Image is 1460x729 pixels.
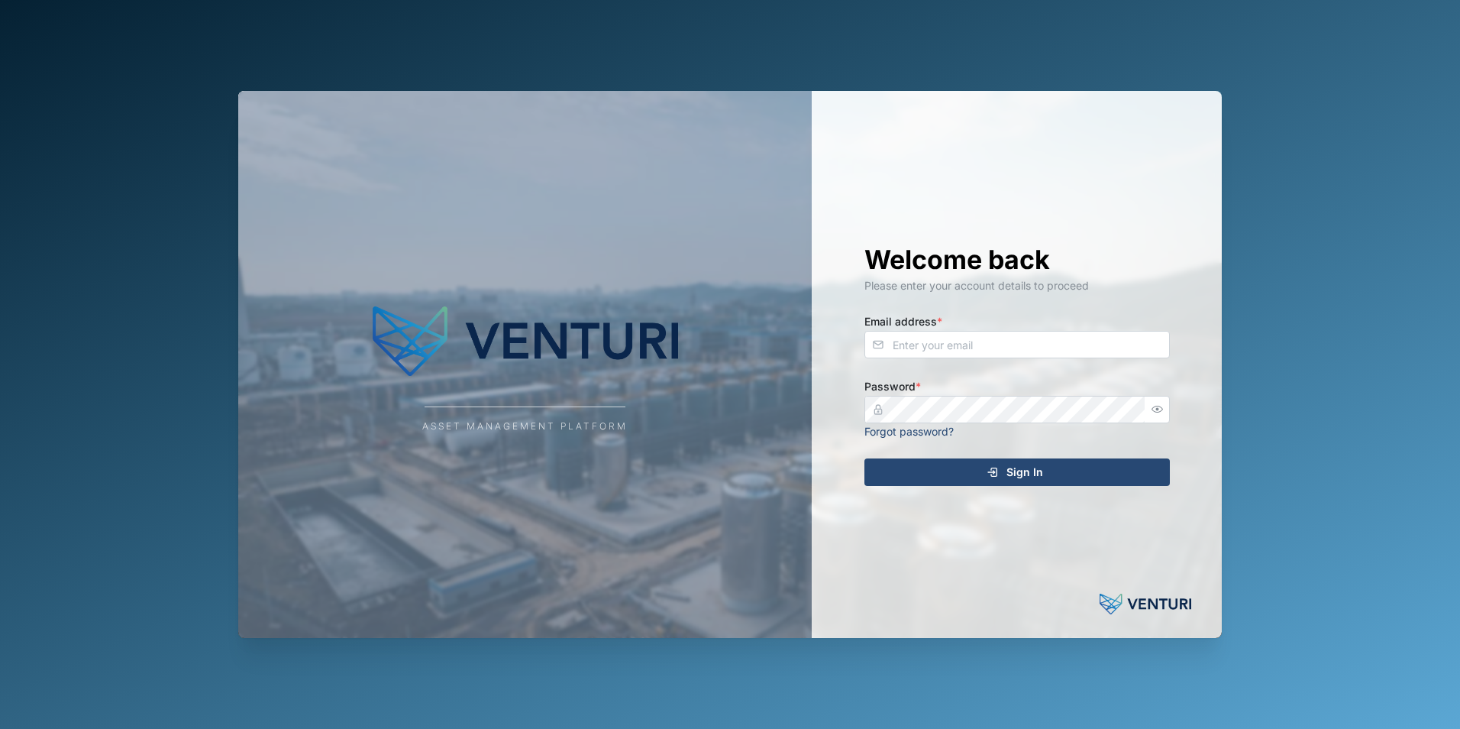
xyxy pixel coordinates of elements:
[864,243,1170,277] h1: Welcome back
[864,425,954,438] a: Forgot password?
[422,420,628,434] div: Asset Management Platform
[864,313,942,330] label: Email address
[373,295,678,387] img: Company Logo
[864,331,1170,358] input: Enter your email
[864,458,1170,486] button: Sign In
[864,378,921,395] label: Password
[1006,459,1043,485] span: Sign In
[1100,589,1191,620] img: Powered by: Venturi
[864,277,1170,294] div: Please enter your account details to proceed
